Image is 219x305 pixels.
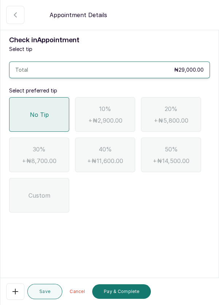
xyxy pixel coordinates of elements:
span: 30% [33,145,46,154]
span: + ₦2,900.00 [88,116,122,125]
button: Cancel [65,284,89,299]
span: + ₦11,600.00 [87,157,123,165]
p: ₦29,000.00 [174,66,204,74]
span: No Tip [30,110,49,119]
span: 10% [99,104,111,113]
span: 50% [165,145,178,154]
span: 40% [99,145,112,154]
span: + ₦14,500.00 [153,157,189,165]
button: Pay & Complete [92,284,151,299]
p: Select tip [9,45,210,53]
span: Custom [28,191,50,200]
span: + ₦5,800.00 [154,116,188,125]
p: Total [15,66,28,74]
p: Select preferred tip [9,87,210,94]
p: Appointment Details [50,11,107,19]
span: + ₦8,700.00 [22,157,56,165]
span: 20% [165,104,177,113]
button: Save [27,284,62,299]
h1: Check in Appointment [9,35,210,45]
